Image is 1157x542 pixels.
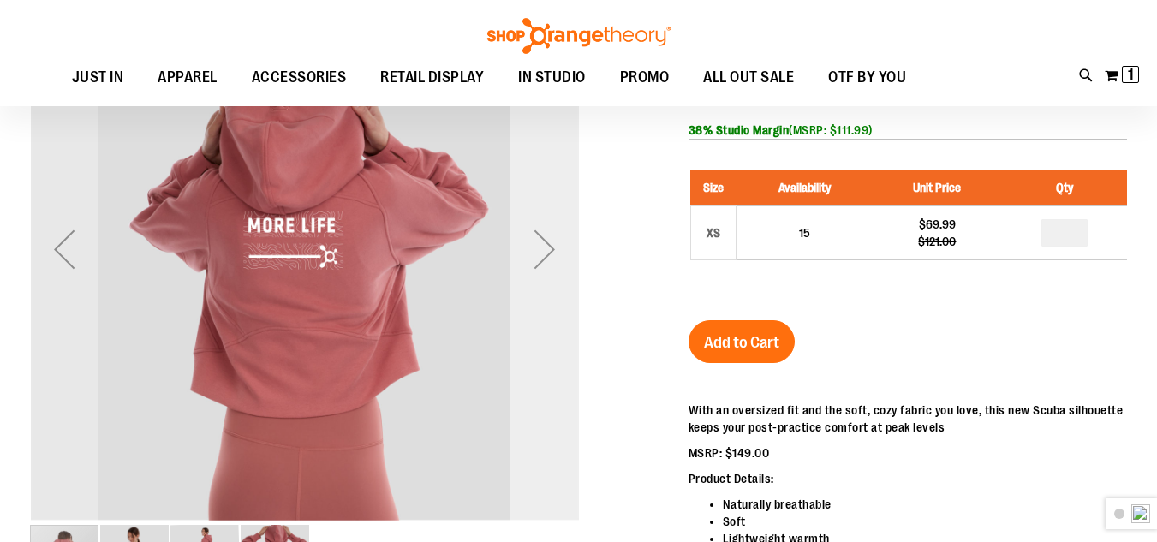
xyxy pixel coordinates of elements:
[723,513,1127,530] li: Soft
[485,18,673,54] img: Shop Orangetheory
[690,170,736,206] th: Size
[620,58,670,97] span: PROMO
[723,496,1127,513] li: Naturally breathable
[689,470,1127,487] p: Product Details:
[689,402,1127,436] p: With an oversized fit and the soft, cozy fabric you love, this new Scuba silhouette keeps your po...
[881,233,993,250] div: $121.00
[689,320,795,363] button: Add to Cart
[701,220,726,246] div: XS
[873,170,1001,206] th: Unit Price
[828,58,906,97] span: OTF BY YOU
[252,58,347,97] span: ACCESSORIES
[799,226,810,240] span: 15
[689,123,790,137] b: 38% Studio Margin
[703,58,794,97] span: ALL OUT SALE
[1002,170,1127,206] th: Qty
[704,333,779,352] span: Add to Cart
[518,58,586,97] span: IN STUDIO
[689,444,1127,462] p: MSRP: $149.00
[736,170,873,206] th: Availability
[689,122,1127,139] div: (MSRP: $111.99)
[881,216,993,233] div: $69.99
[1128,66,1134,83] span: 1
[158,58,218,97] span: APPAREL
[380,58,484,97] span: RETAIL DISPLAY
[72,58,124,97] span: JUST IN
